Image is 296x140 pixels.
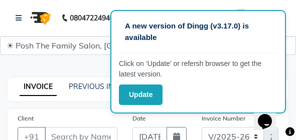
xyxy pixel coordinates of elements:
label: Date [132,114,146,123]
img: Admin [232,9,250,26]
iframe: chat widget [254,100,286,130]
p: A new version of Dingg (v3.17.0) is available [125,20,271,43]
a: PREVIOUS INVOICES [69,82,139,91]
img: logo [26,4,54,32]
a: INVOICE [20,78,57,96]
b: 08047224946 [70,4,114,32]
button: Update [119,84,163,105]
label: Client [18,114,34,123]
p: Click on ‘Update’ or refersh browser to get the latest version. [119,58,277,79]
label: Invoice Number [202,114,245,123]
